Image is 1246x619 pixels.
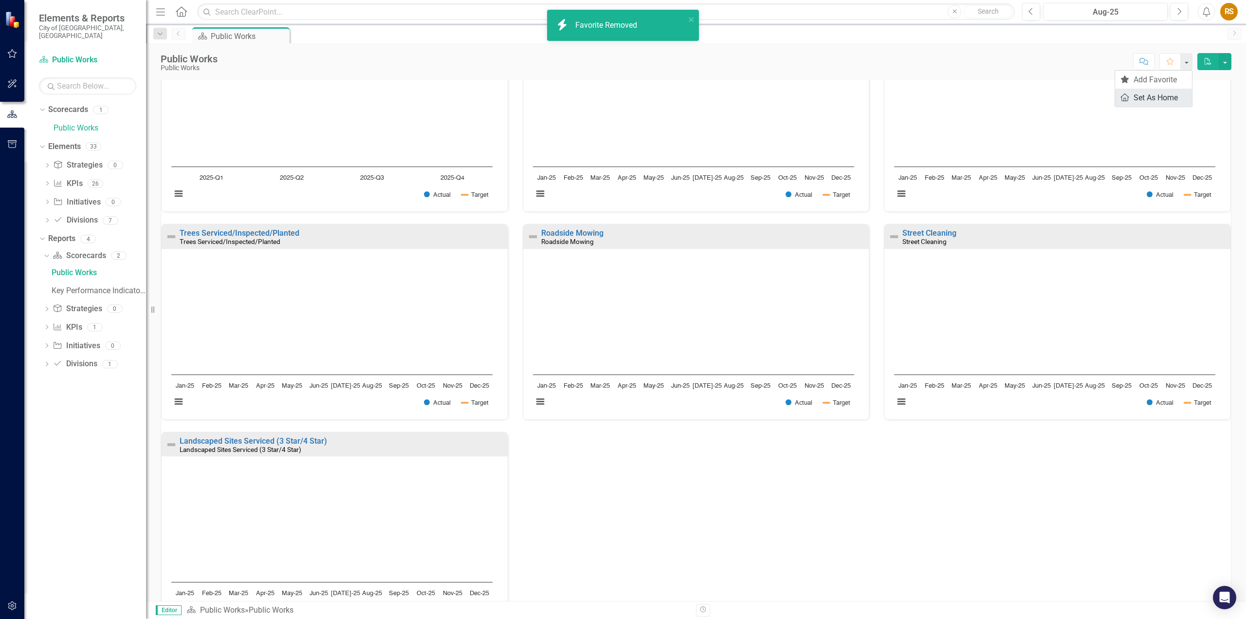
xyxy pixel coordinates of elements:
[172,187,185,201] button: View chart menu, Chart
[617,383,636,389] text: Apr-25
[39,55,136,66] a: Public Works
[1032,383,1051,389] text: Jun-25
[528,259,864,417] div: Chart. Highcharts interactive chart.
[249,605,293,615] div: Public Works
[202,383,221,389] text: Feb-25
[889,259,1220,417] svg: Interactive chart
[537,175,555,181] text: Jan-25
[48,104,88,115] a: Scorecards
[166,51,497,209] svg: Interactive chart
[724,383,744,389] text: Aug-25
[889,259,1226,417] div: Chart. Highcharts interactive chart.
[200,175,223,181] text: 2025-Q1
[200,605,245,615] a: Public Works
[176,590,194,597] text: Jan-25
[156,605,182,615] span: Editor
[1112,175,1132,181] text: Sep-25
[53,340,100,352] a: Initiatives
[108,161,123,169] div: 0
[778,175,796,181] text: Oct-25
[49,265,146,281] a: Public Works
[107,305,123,313] div: 0
[1032,175,1051,181] text: Jun-25
[751,175,770,181] text: Sep-25
[533,395,547,409] button: View chart menu, Chart
[180,228,299,238] a: Trees Serviced/Inspected/Planted
[54,123,146,134] a: Public Works
[1115,89,1192,107] a: Set As Home
[643,383,663,389] text: May-25
[462,191,489,198] button: Show Target
[902,238,947,245] small: Street Cleaning
[888,231,900,243] img: Not Defined
[1192,383,1212,389] text: Dec-25
[898,383,917,389] text: Jan-25
[1085,175,1105,181] text: Aug-25
[1185,399,1211,406] button: Show Target
[165,439,177,450] img: Not Defined
[197,3,1015,20] input: Search ClearPoint...
[176,383,194,389] text: Jan-25
[310,590,328,597] text: Jun-25
[166,51,503,209] div: Chart. Highcharts interactive chart.
[824,399,850,406] button: Show Target
[49,283,146,299] a: Key Performance Indicator Report
[528,51,864,209] div: Chart. Highcharts interactive chart.
[884,17,1231,212] div: Double-Click to Edit
[786,191,812,198] button: Show Actual
[688,14,695,25] button: close
[470,383,489,389] text: Dec-25
[5,11,22,28] img: ClearPoint Strategy
[692,383,721,389] text: [DATE]-25
[541,228,604,238] a: Roadside Mowing
[256,590,275,597] text: Apr-25
[1139,175,1158,181] text: Oct-25
[103,216,118,225] div: 7
[161,224,508,420] div: Double-Click to Edit
[978,7,999,15] span: Search
[180,446,301,453] small: Landscaped Sites Serviced (3 Star/4 Star)
[53,160,102,171] a: Strategies
[280,175,304,181] text: 2025-Q2
[895,187,908,201] button: View chart menu, Chart
[166,259,497,417] svg: Interactive chart
[282,590,302,597] text: May-25
[590,175,609,181] text: Mar-25
[528,51,859,209] svg: Interactive chart
[172,395,185,409] button: View chart menu, Chart
[53,322,82,333] a: KPIs
[523,224,870,420] div: Double-Click to Edit
[902,228,956,238] a: Street Cleaning
[52,286,146,295] div: Key Performance Indicator Report
[53,178,82,189] a: KPIs
[751,383,770,389] text: Sep-25
[48,233,75,244] a: Reports
[925,175,944,181] text: Feb-25
[1043,3,1168,20] button: Aug-25
[180,436,327,446] a: Landscaped Sites Serviced (3 Star/4 Star)
[389,383,409,389] text: Sep-25
[671,383,689,389] text: Jun-25
[443,383,462,389] text: Nov-25
[1166,383,1185,389] text: Nov-25
[1115,71,1192,89] a: Add Favorite
[575,20,640,31] div: Favorite Removed
[778,383,796,389] text: Oct-25
[165,231,177,243] img: Not Defined
[831,383,850,389] text: Dec-25
[563,175,583,181] text: Feb-25
[1085,383,1105,389] text: Aug-25
[53,215,97,226] a: Divisions
[617,175,636,181] text: Apr-25
[256,383,275,389] text: Apr-25
[786,399,812,406] button: Show Actual
[889,51,1226,209] div: Chart. Highcharts interactive chart.
[537,383,555,389] text: Jan-25
[211,30,287,42] div: Public Works
[898,175,917,181] text: Jan-25
[724,175,744,181] text: Aug-25
[692,175,721,181] text: [DATE]-25
[93,106,109,114] div: 1
[53,250,106,262] a: Scorecards
[424,191,451,198] button: Show Actual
